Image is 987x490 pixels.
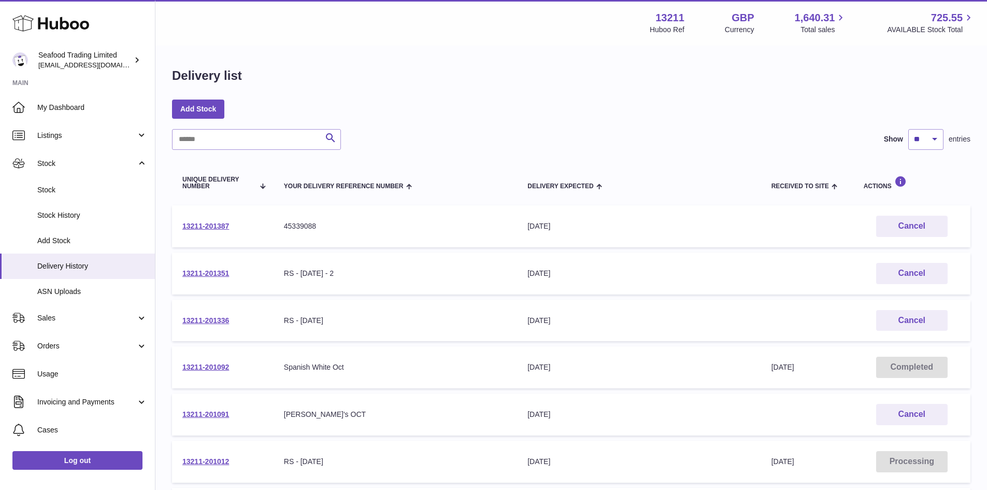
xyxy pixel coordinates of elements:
[527,221,750,231] div: [DATE]
[771,183,829,190] span: Received to Site
[37,159,136,169] span: Stock
[37,261,147,271] span: Delivery History
[182,269,229,277] a: 13211-201351
[527,316,750,326] div: [DATE]
[37,341,136,351] span: Orders
[650,25,684,35] div: Huboo Ref
[37,103,147,113] span: My Dashboard
[284,457,507,467] div: RS - [DATE]
[284,362,507,372] div: Spanish White Oct
[725,25,754,35] div: Currency
[876,263,948,284] button: Cancel
[527,362,750,372] div: [DATE]
[284,410,507,419] div: [PERSON_NAME]'s OCT
[876,216,948,237] button: Cancel
[795,11,847,35] a: 1,640.31 Total sales
[37,369,147,379] span: Usage
[284,269,507,278] div: RS - [DATE] - 2
[37,236,147,246] span: Add Stock
[182,222,229,230] a: 13211-201387
[182,363,229,371] a: 13211-201092
[284,316,507,326] div: RS - [DATE]
[884,134,903,144] label: Show
[876,310,948,331] button: Cancel
[795,11,835,25] span: 1,640.31
[949,134,970,144] span: entries
[527,457,750,467] div: [DATE]
[887,25,975,35] span: AVAILABLE Stock Total
[284,221,507,231] div: 45339088
[527,183,593,190] span: Delivery Expected
[655,11,684,25] strong: 13211
[527,410,750,419] div: [DATE]
[931,11,963,25] span: 725.55
[38,50,132,70] div: Seafood Trading Limited
[182,176,254,190] span: Unique Delivery Number
[12,451,142,470] a: Log out
[37,287,147,297] span: ASN Uploads
[182,316,229,325] a: 13211-201336
[876,404,948,425] button: Cancel
[864,176,960,190] div: Actions
[284,183,404,190] span: Your Delivery Reference Number
[37,397,136,407] span: Invoicing and Payments
[37,211,147,220] span: Stock History
[182,410,229,418] a: 13211-201091
[732,11,754,25] strong: GBP
[37,425,147,435] span: Cases
[182,457,229,466] a: 13211-201012
[172,100,224,118] a: Add Stock
[12,52,28,68] img: online@rickstein.com
[887,11,975,35] a: 725.55 AVAILABLE Stock Total
[37,185,147,195] span: Stock
[37,313,136,323] span: Sales
[771,457,794,466] span: [DATE]
[527,269,750,278] div: [DATE]
[771,363,794,371] span: [DATE]
[800,25,847,35] span: Total sales
[172,67,242,84] h1: Delivery list
[38,61,152,69] span: [EMAIL_ADDRESS][DOMAIN_NAME]
[37,131,136,141] span: Listings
